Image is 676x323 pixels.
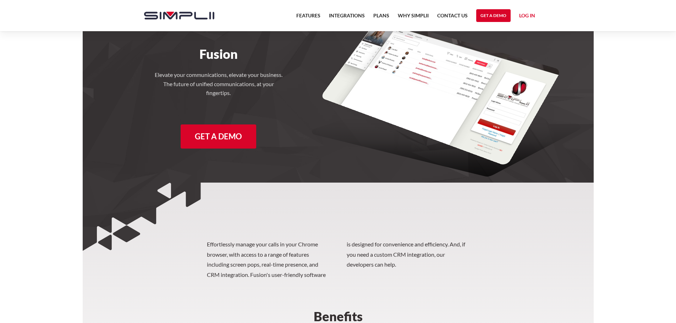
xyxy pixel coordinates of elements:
[155,70,282,98] h4: Elevate your communications, elevate your business. The future of unified communications, at your...
[476,9,511,22] a: Get a Demo
[373,11,389,24] a: Plans
[296,11,320,24] a: Features
[137,46,301,62] h1: Fusion
[207,239,469,280] p: Effortlessly manage your calls in your Chrome browser, with access to a range of features includi...
[437,11,468,24] a: Contact US
[207,310,469,323] h2: Benefits
[519,11,535,22] a: Log in
[398,11,429,24] a: Why Simplii
[329,11,365,24] a: Integrations
[144,12,214,20] img: Simplii
[181,124,256,149] a: Get a Demo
